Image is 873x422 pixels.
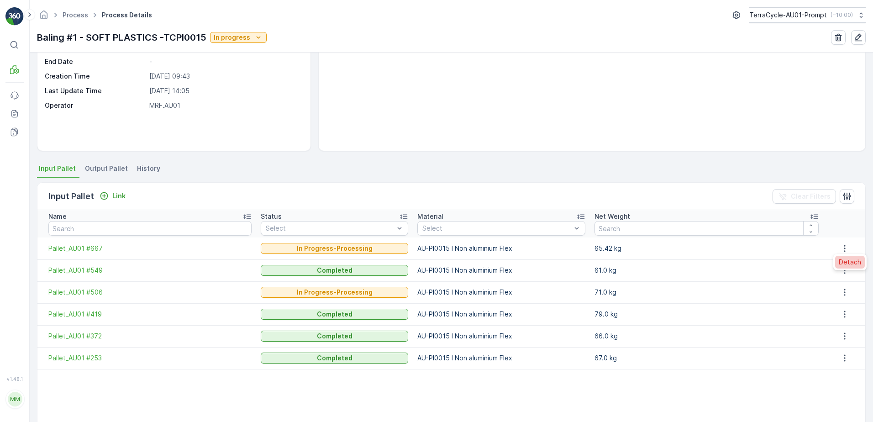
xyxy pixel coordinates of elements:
span: Arrive Date : [8,165,48,173]
button: MM [5,384,24,415]
a: Homepage [39,13,49,21]
p: End Date [45,57,146,66]
span: Detach [839,258,861,267]
span: Last Weight : [8,225,51,233]
input: Search [48,221,252,236]
ul: Menu [833,254,867,270]
span: v 1.48.1 [5,376,24,382]
input: Search [594,221,819,236]
p: In Progress-Processing [297,244,373,253]
span: 12.76 kg [51,210,77,218]
a: Pallet_AU01 #667 [48,244,252,253]
td: 79.0 kg [590,303,823,325]
p: MRF.AU01 [149,101,301,110]
span: 01993126509999989136LJ8501282701000650307 [30,150,189,158]
p: TerraCycle-AU01-Prompt [749,11,827,20]
p: Net Weight [594,212,630,221]
td: 61.0 kg [590,259,823,281]
a: Pallet_AU01 #506 [48,288,252,297]
span: Process Details [100,11,154,20]
span: Name : [8,150,30,158]
a: Pallet_AU01 #253 [48,353,252,363]
p: Status [261,212,282,221]
a: Pallet_AU01 #419 [48,310,252,319]
p: Select [266,224,394,233]
td: AU-PI0015 I Non aluminium Flex [413,281,589,303]
p: Clear Filters [791,192,831,201]
p: Completed [317,266,352,275]
td: AU-PI0015 I Non aluminium Flex [413,303,589,325]
p: 01993126509999989136LJ8501282701000650307 [341,8,531,19]
td: 65.42 kg [590,237,823,259]
p: - [149,57,301,66]
p: Material [417,212,443,221]
button: Completed [261,353,408,364]
p: [DATE] 14:05 [149,86,301,95]
span: 0 kg [51,225,65,233]
td: AU-PI0015 I Non aluminium Flex [413,259,589,281]
td: 66.0 kg [590,325,823,347]
a: Pallet_AU01 #549 [48,266,252,275]
p: ( +10:00 ) [831,11,853,19]
td: 71.0 kg [590,281,823,303]
span: Output Pallet [85,164,128,173]
button: Clear Filters [773,189,836,204]
p: Completed [317,310,352,319]
p: Link [112,191,126,200]
button: Completed [261,331,408,342]
span: Input Pallet [39,164,76,173]
button: Link [96,190,129,201]
p: Select [422,224,571,233]
button: In Progress-Processing [261,287,408,298]
img: logo [5,7,24,26]
span: AU-PI0036 I Mixed Plastic [56,195,139,203]
span: 12.76 kg [52,180,78,188]
button: In Progress-Processing [261,243,408,254]
a: Pallet_AU01 #372 [48,332,252,341]
button: In progress [210,32,267,43]
span: [DATE] [48,165,70,173]
span: Net Amount : [8,210,51,218]
div: MM [8,392,22,406]
p: Input Pallet [48,190,94,203]
p: In Progress-Processing [297,288,373,297]
p: Creation Time [45,72,146,81]
p: In progress [214,33,250,42]
button: Completed [261,309,408,320]
p: Operator [45,101,146,110]
span: History [137,164,160,173]
p: [DATE] 09:43 [149,72,301,81]
td: AU-PI0015 I Non aluminium Flex [413,347,589,369]
p: Completed [317,353,352,363]
p: Baling #1 - SOFT PLASTICS -TCPI0015 [37,31,206,44]
span: First Weight : [8,180,52,188]
p: Last Update Time [45,86,146,95]
td: AU-PI0015 I Non aluminium Flex [413,237,589,259]
p: Name [48,212,67,221]
td: 67.0 kg [590,347,823,369]
a: Process [63,11,88,19]
p: Completed [317,332,352,341]
button: TerraCycle-AU01-Prompt(+10:00) [749,7,866,23]
button: Completed [261,265,408,276]
span: Material Type : [8,195,56,203]
td: AU-PI0015 I Non aluminium Flex [413,325,589,347]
